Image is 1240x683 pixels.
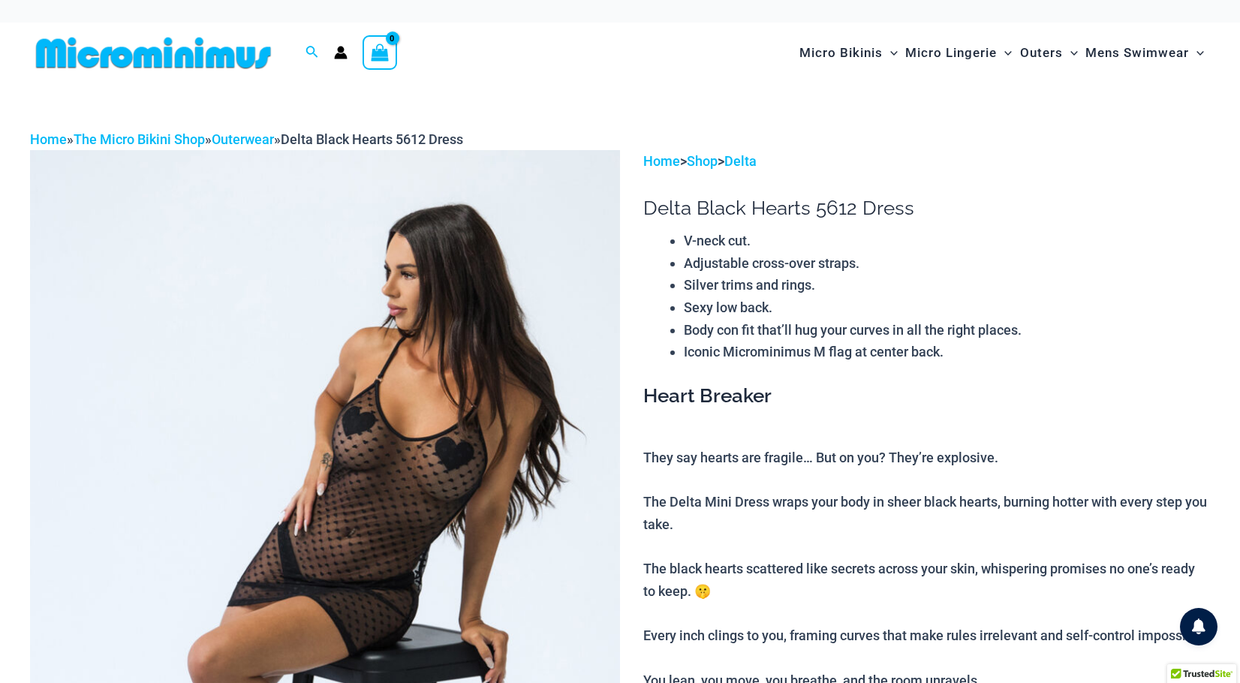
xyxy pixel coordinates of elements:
a: OutersMenu ToggleMenu Toggle [1016,30,1082,76]
a: Home [30,131,67,147]
a: Delta [724,153,757,169]
span: Micro Bikinis [799,34,883,72]
a: View Shopping Cart, empty [363,35,397,70]
span: » » » [30,131,463,147]
a: Home [643,153,680,169]
h1: Delta Black Hearts 5612 Dress [643,197,1210,220]
span: Micro Lingerie [905,34,997,72]
a: Micro BikinisMenu ToggleMenu Toggle [796,30,901,76]
li: Adjustable cross-over straps. [684,252,1210,275]
span: Menu Toggle [997,34,1012,72]
span: Menu Toggle [883,34,898,72]
span: Outers [1020,34,1063,72]
span: Mens Swimwear [1085,34,1189,72]
a: Outerwear [212,131,274,147]
span: Menu Toggle [1189,34,1204,72]
span: Menu Toggle [1063,34,1078,72]
a: Account icon link [334,46,348,59]
a: Micro LingerieMenu ToggleMenu Toggle [901,30,1016,76]
li: Sexy low back. [684,296,1210,319]
li: Iconic Microminimus M flag at center back. [684,341,1210,363]
a: Search icon link [305,44,319,62]
a: Mens SwimwearMenu ToggleMenu Toggle [1082,30,1208,76]
nav: Site Navigation [793,28,1210,78]
a: Shop [687,153,718,169]
img: MM SHOP LOGO FLAT [30,36,277,70]
a: The Micro Bikini Shop [74,131,205,147]
span: Delta Black Hearts 5612 Dress [281,131,463,147]
h3: Heart Breaker [643,384,1210,409]
li: V-neck cut. [684,230,1210,252]
li: Body con fit that’ll hug your curves in all the right places. [684,319,1210,341]
li: Silver trims and rings. [684,274,1210,296]
p: > > [643,150,1210,173]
